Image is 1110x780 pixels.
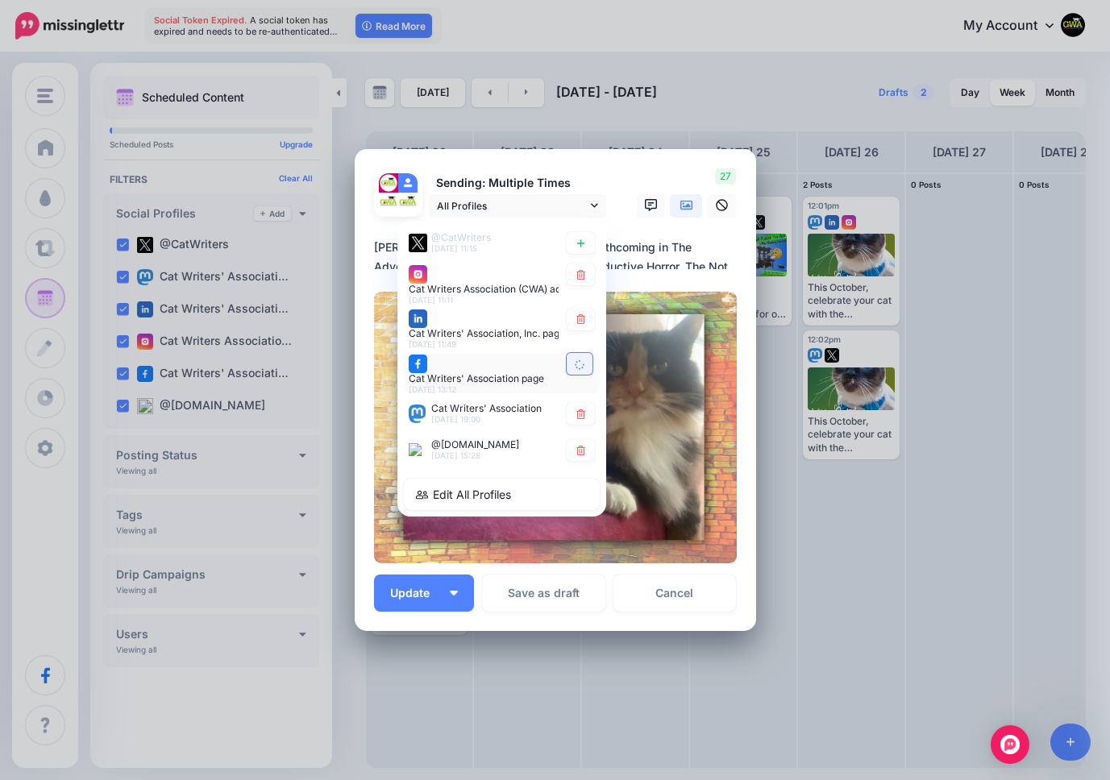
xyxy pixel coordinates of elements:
[991,725,1029,764] div: Open Intercom Messenger
[409,443,422,456] img: bluesky-square.png
[431,402,542,414] span: Cat Writers' Association
[482,575,605,612] button: Save as draft
[429,174,606,193] p: Sending: Multiple Times
[409,339,456,349] span: [DATE] 11:49
[374,292,737,564] img: efc5a9d94de7f88b9b6fd068fad31c6c.jpg
[404,479,600,510] a: Edit All Profiles
[613,575,737,612] a: Cancel
[429,194,606,218] a: All Profiles
[409,404,426,422] img: mastodon-square.png
[390,587,442,599] span: Update
[374,238,745,392] div: [PERSON_NAME] work has appeared/is forthcoming in The Advocate, Choices: An Anthology of Reproduc...
[409,233,427,251] img: twitter-square.png
[409,309,427,328] img: linkedin-square.png
[431,231,491,243] span: @CatWriters
[379,173,398,193] img: 45698106_333706100514846_7785613158785220608_n-bsa140427.jpg
[715,168,736,185] span: 27
[409,327,565,339] span: Cat Writers' Association, Inc. page
[437,197,587,214] span: All Profiles
[431,414,480,424] span: [DATE] 19:00
[374,575,474,612] button: Update
[450,591,458,595] img: arrow-down-white.png
[379,193,398,212] img: ffae8dcf99b1d535-87638.png
[398,173,418,193] img: user_default_image.png
[409,355,427,373] img: facebook-square.png
[431,438,519,450] span: @[DOMAIN_NAME]
[431,450,480,460] span: [DATE] 15:28
[398,193,418,212] img: 326279769_1240690483185035_8704348640003314294_n-bsa141107.png
[409,282,587,294] span: Cat Writers Association (CWA) account
[409,384,456,394] span: [DATE] 13:12
[431,243,477,253] span: [DATE] 11:15
[409,294,453,304] span: [DATE] 11:11
[409,372,544,384] span: Cat Writers' Association page
[409,264,427,283] img: instagram-square.png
